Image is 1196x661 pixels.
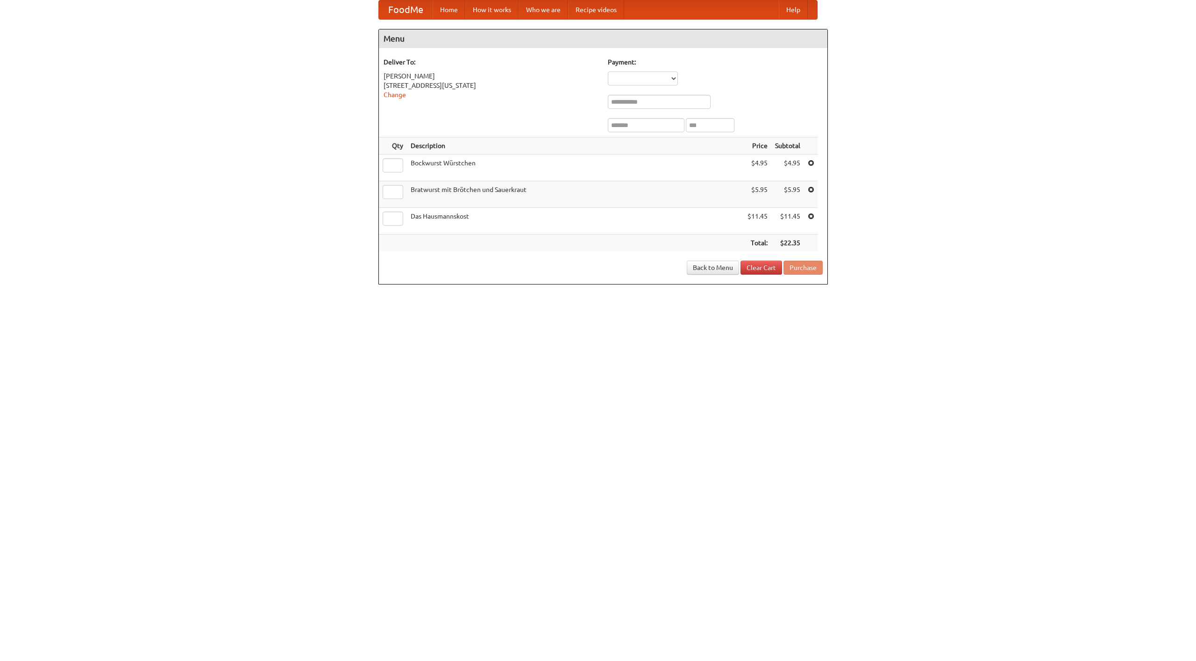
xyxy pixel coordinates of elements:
[771,208,804,235] td: $11.45
[608,57,823,67] h5: Payment:
[384,91,406,99] a: Change
[744,208,771,235] td: $11.45
[744,137,771,155] th: Price
[379,137,407,155] th: Qty
[519,0,568,19] a: Who we are
[771,235,804,252] th: $22.35
[740,261,782,275] a: Clear Cart
[384,71,598,81] div: [PERSON_NAME]
[433,0,465,19] a: Home
[407,181,744,208] td: Bratwurst mit Brötchen und Sauerkraut
[744,155,771,181] td: $4.95
[779,0,808,19] a: Help
[384,81,598,90] div: [STREET_ADDRESS][US_STATE]
[379,0,433,19] a: FoodMe
[407,208,744,235] td: Das Hausmannskost
[407,137,744,155] th: Description
[465,0,519,19] a: How it works
[384,57,598,67] h5: Deliver To:
[783,261,823,275] button: Purchase
[568,0,624,19] a: Recipe videos
[771,155,804,181] td: $4.95
[407,155,744,181] td: Bockwurst Würstchen
[771,181,804,208] td: $5.95
[744,181,771,208] td: $5.95
[744,235,771,252] th: Total:
[379,29,827,48] h4: Menu
[771,137,804,155] th: Subtotal
[687,261,739,275] a: Back to Menu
